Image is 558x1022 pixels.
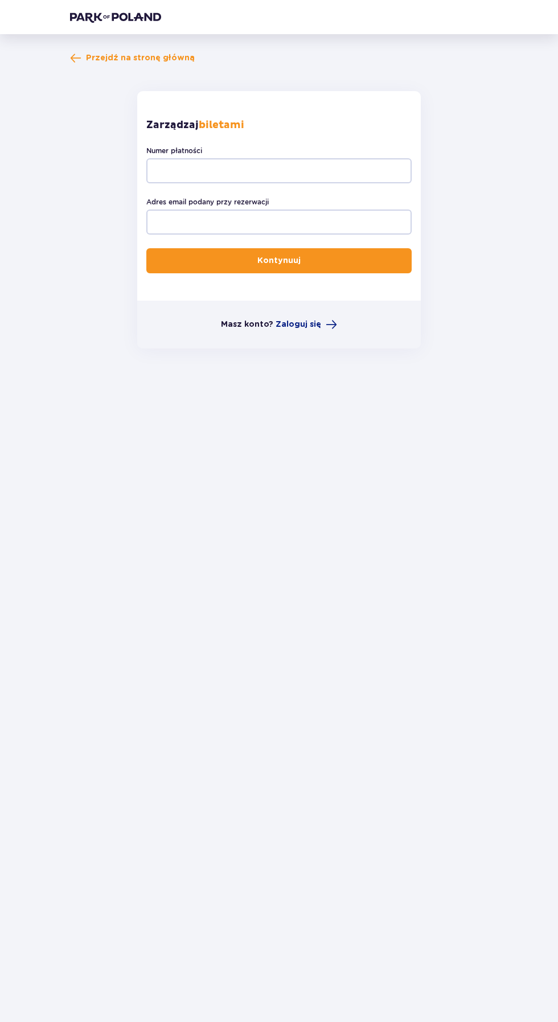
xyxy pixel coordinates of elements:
[70,11,161,23] img: Park of Poland logo
[146,118,244,132] p: Zarządzaj
[199,118,244,132] strong: biletami
[86,52,195,64] span: Przejdź na stronę główną
[257,255,301,266] p: Kontynuuj
[221,319,273,330] p: Masz konto?
[146,197,269,207] label: Adres email podany przy rezerwacji
[276,319,337,330] a: Zaloguj się
[146,248,412,273] button: Kontynuuj
[70,52,195,64] a: Przejdź na stronę główną
[276,319,321,330] span: Zaloguj się
[146,146,202,156] label: Numer płatności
